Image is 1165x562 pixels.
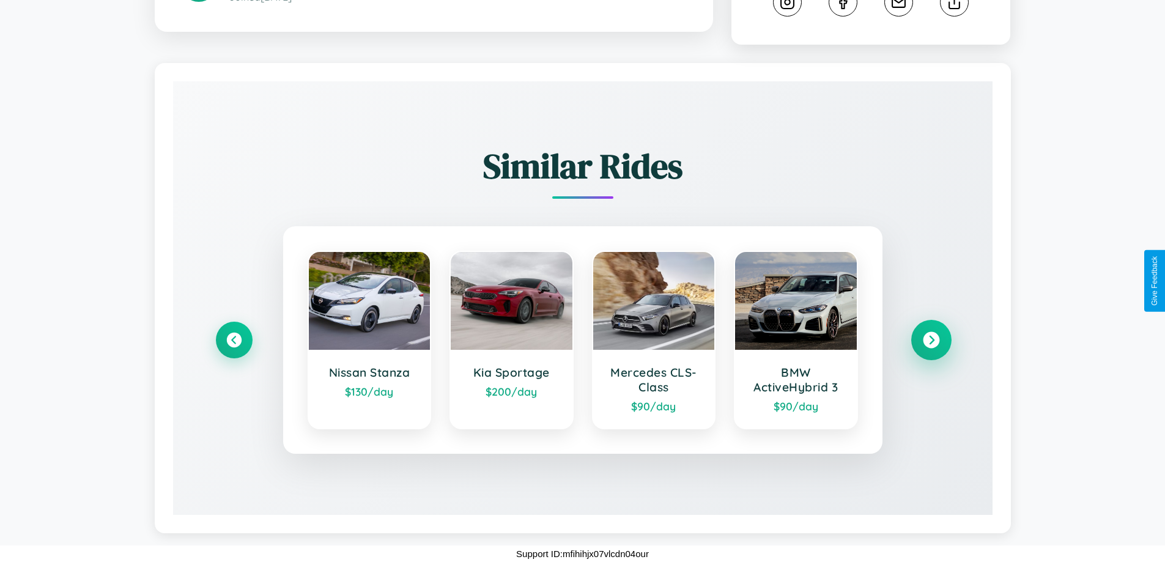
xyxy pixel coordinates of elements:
h3: BMW ActiveHybrid 3 [747,365,845,394]
a: Nissan Stanza$130/day [308,251,432,429]
a: BMW ActiveHybrid 3$90/day [734,251,858,429]
h3: Mercedes CLS-Class [605,365,703,394]
div: $ 90 /day [747,399,845,413]
div: $ 200 /day [463,385,560,398]
h2: Similar Rides [216,142,950,190]
div: Give Feedback [1150,256,1159,306]
a: Kia Sportage$200/day [449,251,574,429]
h3: Nissan Stanza [321,365,418,380]
div: $ 90 /day [605,399,703,413]
div: $ 130 /day [321,385,418,398]
a: Mercedes CLS-Class$90/day [592,251,716,429]
h3: Kia Sportage [463,365,560,380]
p: Support ID: mfihihjx07vlcdn04our [516,545,649,562]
